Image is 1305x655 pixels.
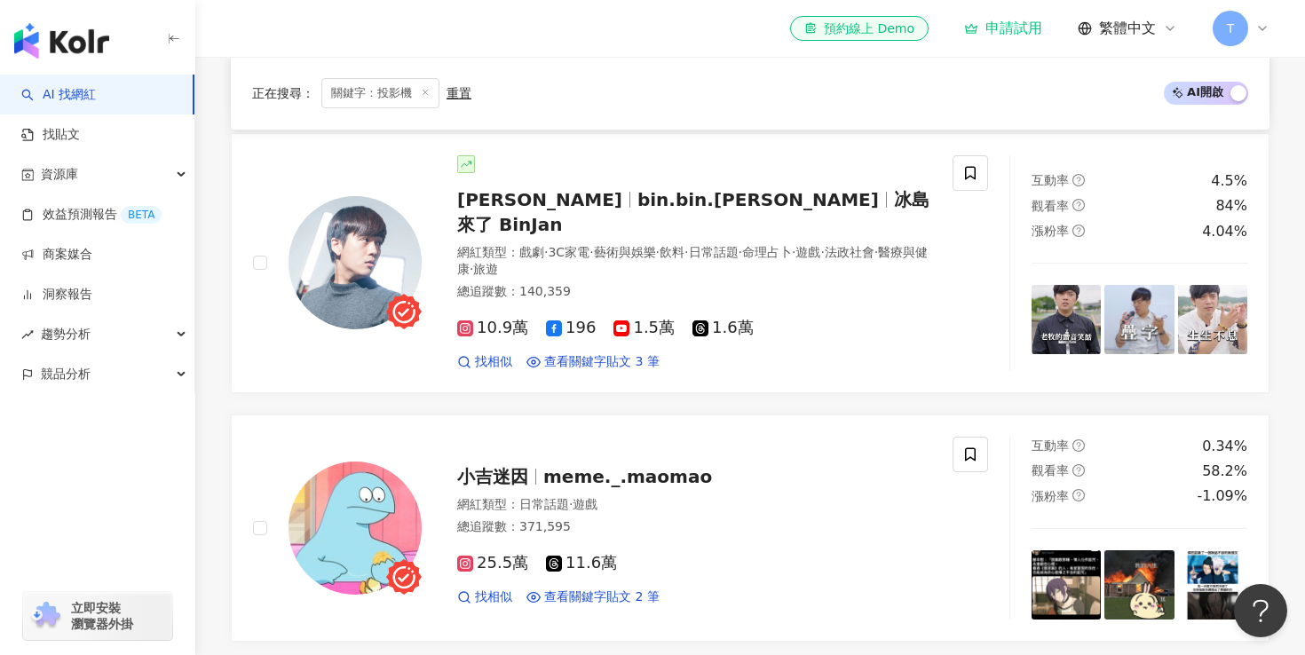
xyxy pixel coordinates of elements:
span: 找相似 [475,588,512,606]
img: logo [14,23,109,59]
span: 10.9萬 [457,319,528,337]
span: 日常話題 [689,245,739,259]
span: 競品分析 [41,354,91,394]
span: 關鍵字：投影機 [321,78,439,108]
div: 預約線上 Demo [804,20,914,37]
span: 藝術與娛樂 [594,245,656,259]
a: 申請試用 [964,20,1042,37]
span: · [684,245,688,259]
img: post-image [1032,550,1101,619]
span: 3C家電 [548,245,589,259]
a: KOL Avatar[PERSON_NAME]bin.bin.[PERSON_NAME]冰島來了 BinJan網紅類型：戲劇·3C家電·藝術與娛樂·飲料·日常話題·命理占卜·遊戲·法政社會·醫療... [231,133,1269,393]
span: 找相似 [475,353,512,371]
a: chrome extension立即安裝 瀏覽器外掛 [23,592,172,640]
span: · [739,245,742,259]
div: 網紅類型 ： [457,244,931,279]
span: 1.6萬 [692,319,754,337]
span: 互動率 [1032,438,1069,453]
img: post-image [1104,550,1174,619]
span: question-circle [1072,199,1085,211]
div: 84% [1215,196,1247,216]
span: 旅遊 [473,262,498,276]
span: 查看關鍵字貼文 2 筆 [544,588,660,606]
div: 0.34% [1202,437,1247,456]
span: [PERSON_NAME] [457,189,622,210]
div: 4.04% [1202,222,1247,241]
img: post-image [1104,285,1174,354]
span: 法政社會 [825,245,874,259]
div: 重置 [447,86,471,100]
span: · [569,497,573,511]
span: 冰島來了 BinJan [457,189,929,235]
span: 互動率 [1032,173,1069,187]
span: question-circle [1072,439,1085,452]
span: question-circle [1072,174,1085,186]
span: 1.5萬 [613,319,675,337]
a: 查看關鍵字貼文 2 筆 [526,588,660,606]
div: 58.2% [1202,462,1247,481]
div: 總追蹤數 ： 371,595 [457,518,931,536]
span: 漲粉率 [1032,489,1069,503]
span: 繁體中文 [1099,19,1156,38]
span: 趨勢分析 [41,314,91,354]
span: · [544,245,548,259]
a: 商案媒合 [21,246,92,264]
span: 查看關鍵字貼文 3 筆 [544,353,660,371]
a: 找相似 [457,588,512,606]
span: 正在搜尋 ： [252,86,314,100]
img: chrome extension [28,602,63,630]
span: 戲劇 [519,245,544,259]
a: 找相似 [457,353,512,371]
span: · [792,245,795,259]
span: 命理占卜 [742,245,792,259]
img: KOL Avatar [289,462,422,595]
a: 查看關鍵字貼文 3 筆 [526,353,660,371]
span: 日常話題 [519,497,569,511]
span: 25.5萬 [457,554,528,572]
span: · [589,245,593,259]
span: · [470,262,473,276]
span: 196 [546,319,596,337]
span: 觀看率 [1032,463,1069,477]
a: 預約線上 Demo [790,16,929,41]
a: 效益預測報告BETA [21,206,162,224]
span: 觀看率 [1032,199,1069,213]
div: -1.09% [1197,486,1247,506]
div: 網紅類型 ： [457,496,931,514]
span: question-circle [1072,489,1085,501]
span: question-circle [1072,225,1085,237]
span: · [820,245,824,259]
a: searchAI 找網紅 [21,86,96,104]
span: 資源庫 [41,154,78,194]
a: 找貼文 [21,126,80,144]
span: meme._.maomao [543,466,712,487]
span: 遊戲 [573,497,597,511]
span: bin.bin.[PERSON_NAME] [637,189,879,210]
a: KOL Avatar小吉迷因meme._.maomao網紅類型：日常話題·遊戲總追蹤數：371,59525.5萬11.6萬找相似查看關鍵字貼文 2 筆互動率question-circle0.34... [231,414,1269,643]
img: post-image [1178,285,1247,354]
a: 洞察報告 [21,286,92,304]
img: post-image [1178,550,1247,619]
div: 4.5% [1211,171,1247,191]
img: KOL Avatar [289,196,422,329]
span: 遊戲 [795,245,820,259]
span: question-circle [1072,464,1085,477]
span: 漲粉率 [1032,224,1069,238]
span: 飲料 [660,245,684,259]
span: 11.6萬 [546,554,617,572]
span: · [874,245,878,259]
div: 總追蹤數 ： 140,359 [457,283,931,301]
span: · [656,245,660,259]
span: T [1227,19,1235,38]
span: 立即安裝 瀏覽器外掛 [71,600,133,632]
span: 小吉迷因 [457,466,528,487]
span: rise [21,328,34,341]
img: post-image [1032,285,1101,354]
iframe: Help Scout Beacon - Open [1234,584,1287,637]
